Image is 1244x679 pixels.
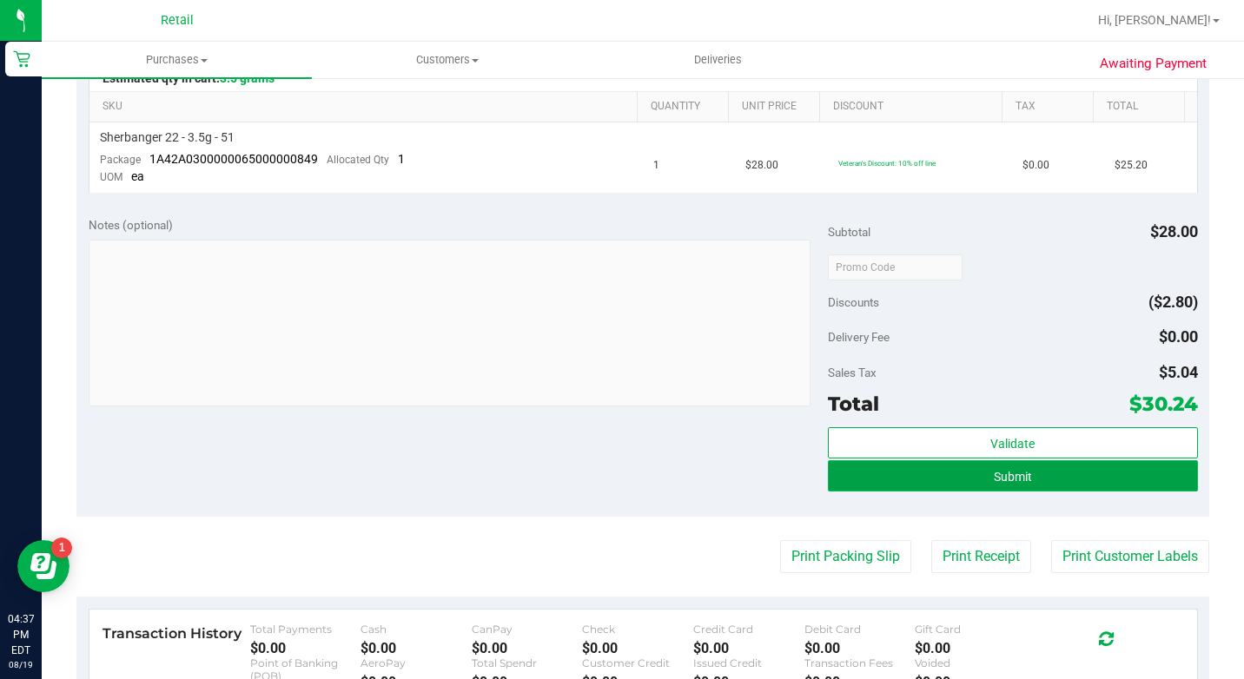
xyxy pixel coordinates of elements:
[915,640,1026,656] div: $0.00
[780,540,911,573] button: Print Packing Slip
[398,152,405,166] span: 1
[361,640,472,656] div: $0.00
[472,656,583,669] div: Total Spendr
[931,540,1031,573] button: Print Receipt
[582,656,693,669] div: Customer Credit
[1159,363,1198,381] span: $5.04
[915,656,1026,669] div: Voided
[100,154,141,166] span: Package
[833,100,995,114] a: Discount
[990,437,1035,451] span: Validate
[1150,222,1198,241] span: $28.00
[828,287,879,318] span: Discounts
[100,171,122,183] span: UOM
[17,540,69,592] iframe: Resource center
[8,658,34,671] p: 08/19
[915,623,1026,636] div: Gift Card
[1022,157,1049,174] span: $0.00
[828,330,890,344] span: Delivery Fee
[828,392,879,416] span: Total
[361,656,472,669] div: AeroPay
[313,52,581,68] span: Customers
[828,427,1198,458] button: Validate
[472,623,583,636] div: CanPay
[693,640,804,656] div: $0.00
[1115,157,1148,174] span: $25.20
[472,640,583,656] div: $0.00
[1148,293,1198,311] span: ($2.80)
[131,169,144,183] span: ea
[1129,392,1198,416] span: $30.24
[51,537,72,558] iframe: Resource center unread badge
[103,100,630,114] a: SKU
[312,42,582,78] a: Customers
[100,129,235,146] span: Sherbanger 22 - 3.5g - 51
[582,640,693,656] div: $0.00
[327,154,389,166] span: Allocated Qty
[742,100,812,114] a: Unit Price
[828,366,877,379] span: Sales Tax
[8,611,34,658] p: 04:37 PM EDT
[89,218,173,232] span: Notes (optional)
[653,157,659,174] span: 1
[804,640,916,656] div: $0.00
[828,460,1198,491] button: Submit
[42,52,312,68] span: Purchases
[804,656,916,669] div: Transaction Fees
[804,623,916,636] div: Debit Card
[1159,327,1198,346] span: $0.00
[250,640,361,656] div: $0.00
[1098,13,1211,27] span: Hi, [PERSON_NAME]!
[361,623,472,636] div: Cash
[994,470,1032,484] span: Submit
[161,13,194,28] span: Retail
[745,157,778,174] span: $28.00
[149,152,318,166] span: 1A42A0300000065000000849
[828,225,870,239] span: Subtotal
[838,159,936,168] span: Veteran's Discount: 10% off line
[1100,54,1207,74] span: Awaiting Payment
[693,623,804,636] div: Credit Card
[42,42,312,78] a: Purchases
[1107,100,1177,114] a: Total
[693,656,804,669] div: Issued Credit
[1016,100,1086,114] a: Tax
[1051,540,1209,573] button: Print Customer Labels
[651,100,721,114] a: Quantity
[671,52,765,68] span: Deliveries
[583,42,853,78] a: Deliveries
[828,254,963,280] input: Promo Code
[250,623,361,636] div: Total Payments
[582,623,693,636] div: Check
[13,50,30,68] inline-svg: Retail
